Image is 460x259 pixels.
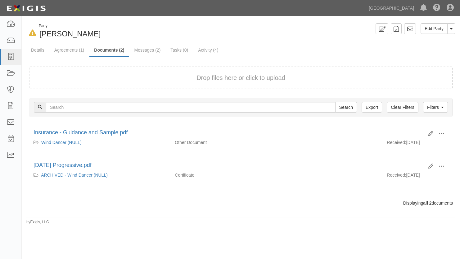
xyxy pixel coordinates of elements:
div: Displaying documents [24,200,458,206]
img: logo-5460c22ac91f19d4615b14bd174203de0afe785f0fc80cf4dbbc73dc1793850b.png [5,3,47,14]
a: Tasks (0) [166,44,193,56]
a: Clear Filters [387,102,418,113]
a: Documents (2) [89,44,129,57]
p: Received: [387,139,406,146]
a: Details [26,44,49,56]
a: [GEOGRAPHIC_DATA] [366,2,417,14]
a: Export [362,102,382,113]
div: [DATE] [382,172,453,181]
a: Wind Dancer (NULL) [41,140,82,145]
div: ARCHIVED - Wind Dancer (NULL) [34,172,165,178]
input: Search [335,102,357,113]
a: Insurance - Guidance and Sample.pdf [34,129,128,136]
a: Agreements (1) [50,44,89,56]
input: Search [46,102,336,113]
div: Certificate [170,172,276,178]
i: Help Center - Complianz [433,4,440,12]
i: In Default since 08/20/2025 [29,30,36,36]
div: [DATE] [382,139,453,149]
div: Tulio Silva [26,23,236,39]
div: Wind Dancer (NULL) [34,139,165,146]
div: Other Document [170,139,276,146]
a: Messages (2) [130,44,165,56]
p: Received: [387,172,406,178]
button: Drop files here or click to upload [196,73,285,82]
b: all 2 [423,201,431,206]
a: Exigis, LLC [30,220,49,224]
span: [PERSON_NAME] [39,30,101,38]
a: ARCHIVED - Wind Dancer (NULL) [41,173,108,178]
div: Insurance - Guidance and Sample.pdf [34,129,424,137]
a: Edit Party [421,23,448,34]
div: Party [39,23,101,29]
a: [DATE] Progressive.pdf [34,162,92,168]
a: Filters [423,102,448,113]
div: 2022.10.01 Progressive.pdf [34,161,424,169]
a: Activity (4) [193,44,223,56]
small: by [26,220,49,225]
